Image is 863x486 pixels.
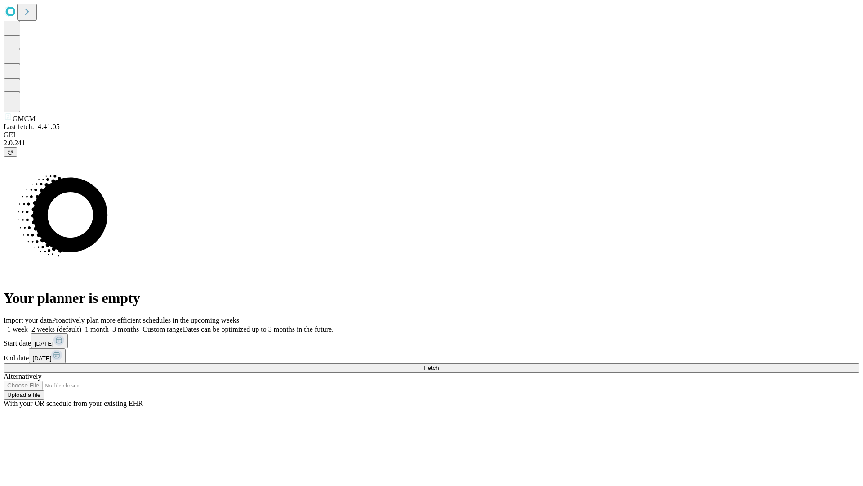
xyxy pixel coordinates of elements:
[31,333,68,348] button: [DATE]
[4,316,52,324] span: Import your data
[4,131,859,139] div: GEI
[4,290,859,306] h1: Your planner is empty
[7,325,28,333] span: 1 week
[29,348,66,363] button: [DATE]
[7,148,13,155] span: @
[4,139,859,147] div: 2.0.241
[13,115,36,122] span: GMCM
[85,325,109,333] span: 1 month
[35,340,53,347] span: [DATE]
[4,400,143,407] span: With your OR schedule from your existing EHR
[4,373,41,380] span: Alternatively
[4,390,44,400] button: Upload a file
[52,316,241,324] span: Proactively plan more efficient schedules in the upcoming weeks.
[4,363,859,373] button: Fetch
[142,325,182,333] span: Custom range
[31,325,81,333] span: 2 weeks (default)
[424,364,439,371] span: Fetch
[32,355,51,362] span: [DATE]
[4,147,17,157] button: @
[112,325,139,333] span: 3 months
[4,348,859,363] div: End date
[4,123,60,130] span: Last fetch: 14:41:05
[4,333,859,348] div: Start date
[183,325,334,333] span: Dates can be optimized up to 3 months in the future.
